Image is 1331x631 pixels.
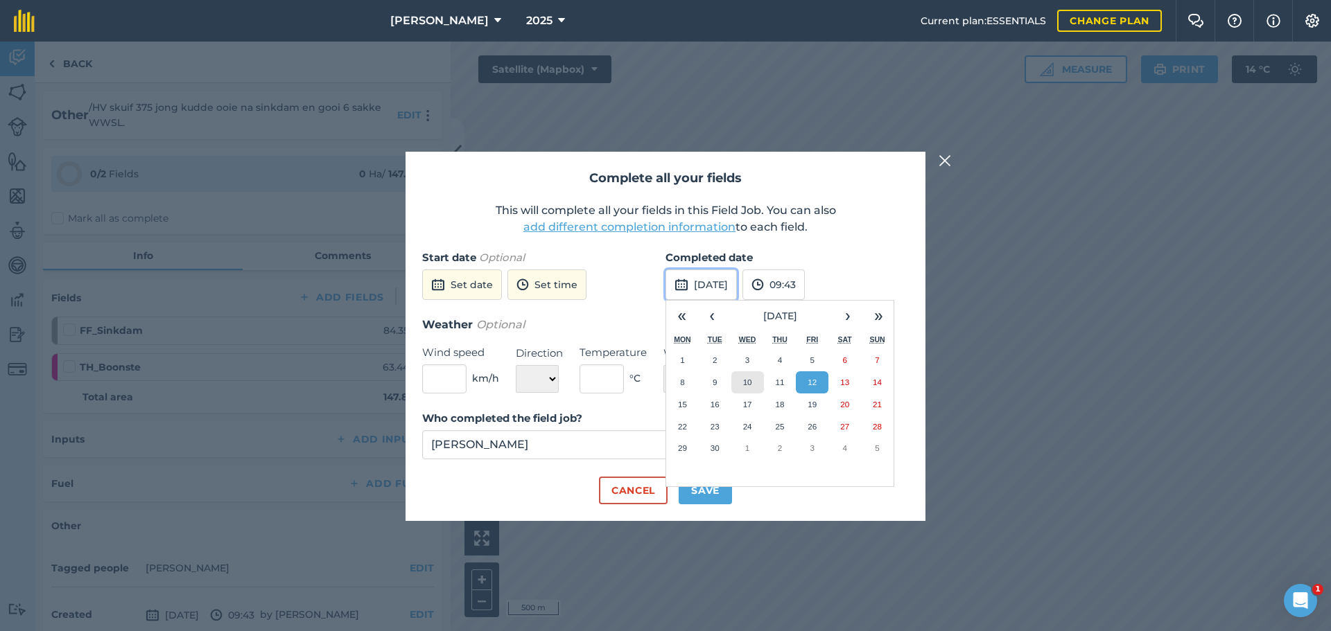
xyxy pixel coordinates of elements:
[580,344,647,361] label: Temperature
[751,276,764,293] img: svg+xml;base64,PD94bWwgdmVyc2lvbj0iMS4wIiBlbmNvZGluZz0idXRmLTgiPz4KPCEtLSBHZW5lcmF0b3I6IEFkb2JlIE...
[678,422,687,431] abbr: September 22, 2025
[422,168,909,188] h2: Complete all your fields
[666,371,699,393] button: September 8, 2025
[711,443,720,452] abbr: September 30, 2025
[772,335,788,344] abbr: Thursday
[842,355,846,364] abbr: September 6, 2025
[390,12,489,29] span: [PERSON_NAME]
[808,377,817,386] abbr: September 12, 2025
[840,400,849,409] abbr: September 20, 2025
[699,393,731,416] button: September 16, 2025
[422,411,582,425] strong: Who completed the field job?
[679,477,732,504] button: Save
[775,400,784,409] abbr: September 18, 2025
[842,443,846,452] abbr: October 4, 2025
[663,345,732,362] label: Weather
[680,355,684,364] abbr: September 1, 2025
[764,349,797,371] button: September 4, 2025
[796,349,828,371] button: September 5, 2025
[665,269,737,300] button: [DATE]
[778,443,782,452] abbr: October 2, 2025
[833,301,863,331] button: ›
[743,377,752,386] abbr: September 10, 2025
[666,437,699,459] button: September 29, 2025
[1188,14,1204,28] img: Two speech bubbles overlapping with the left bubble in the forefront
[516,345,563,362] label: Direction
[422,202,909,235] p: This will complete all your fields in this Field Job. You can also to each field.
[665,251,753,264] strong: Completed date
[523,219,736,235] button: add different completion information
[828,437,861,459] button: October 4, 2025
[828,349,861,371] button: September 6, 2025
[775,422,784,431] abbr: September 25, 2025
[666,416,699,438] button: September 22, 2025
[422,251,476,264] strong: Start date
[873,400,882,409] abbr: September 21, 2025
[699,437,731,459] button: September 30, 2025
[507,269,586,300] button: Set time
[873,377,882,386] abbr: September 14, 2025
[796,393,828,416] button: September 19, 2025
[731,416,764,438] button: September 24, 2025
[731,371,764,393] button: September 10, 2025
[713,377,717,386] abbr: September 9, 2025
[764,416,797,438] button: September 25, 2025
[431,276,445,293] img: svg+xml;base64,PD94bWwgdmVyc2lvbj0iMS4wIiBlbmNvZGluZz0idXRmLTgiPz4KPCEtLSBHZW5lcmF0b3I6IEFkb2JlIE...
[861,416,894,438] button: September 28, 2025
[599,477,668,504] button: Cancel
[840,422,849,431] abbr: September 27, 2025
[1267,12,1280,29] img: svg+xml;base64,PHN2ZyB4bWxucz0iaHR0cDovL3d3dy53My5vcmcvMjAwMC9zdmciIHdpZHRoPSIxNyIgaGVpZ2h0PSIxNy...
[14,10,35,32] img: fieldmargin Logo
[743,422,752,431] abbr: September 24, 2025
[675,276,688,293] img: svg+xml;base64,PD94bWwgdmVyc2lvbj0iMS4wIiBlbmNvZGluZz0idXRmLTgiPz4KPCEtLSBHZW5lcmF0b3I6IEFkb2JlIE...
[680,377,684,386] abbr: September 8, 2025
[711,422,720,431] abbr: September 23, 2025
[708,335,722,344] abbr: Tuesday
[745,355,749,364] abbr: September 3, 2025
[422,344,499,361] label: Wind speed
[840,377,849,386] abbr: September 13, 2025
[742,269,805,300] button: 09:43
[873,422,882,431] abbr: September 28, 2025
[763,310,797,322] span: [DATE]
[739,335,756,344] abbr: Wednesday
[699,416,731,438] button: September 23, 2025
[764,371,797,393] button: September 11, 2025
[838,335,852,344] abbr: Saturday
[1284,584,1317,617] iframe: Intercom live chat
[666,349,699,371] button: September 1, 2025
[810,355,815,364] abbr: September 5, 2025
[808,400,817,409] abbr: September 19, 2025
[727,301,833,331] button: [DATE]
[778,355,782,364] abbr: September 4, 2025
[828,371,861,393] button: September 13, 2025
[666,301,697,331] button: «
[828,393,861,416] button: September 20, 2025
[796,437,828,459] button: October 3, 2025
[875,443,879,452] abbr: October 5, 2025
[921,13,1046,28] span: Current plan : ESSENTIALS
[796,416,828,438] button: September 26, 2025
[713,355,717,364] abbr: September 2, 2025
[828,416,861,438] button: September 27, 2025
[764,437,797,459] button: October 2, 2025
[861,393,894,416] button: September 21, 2025
[764,393,797,416] button: September 18, 2025
[775,377,784,386] abbr: September 11, 2025
[743,400,752,409] abbr: September 17, 2025
[479,251,525,264] em: Optional
[731,437,764,459] button: October 1, 2025
[699,371,731,393] button: September 9, 2025
[678,443,687,452] abbr: September 29, 2025
[1057,10,1162,32] a: Change plan
[697,301,727,331] button: ‹
[422,316,909,334] h3: Weather
[1304,14,1321,28] img: A cog icon
[629,371,641,386] span: ° C
[796,371,828,393] button: September 12, 2025
[861,437,894,459] button: October 5, 2025
[516,276,529,293] img: svg+xml;base64,PD94bWwgdmVyc2lvbj0iMS4wIiBlbmNvZGluZz0idXRmLTgiPz4KPCEtLSBHZW5lcmF0b3I6IEFkb2JlIE...
[808,422,817,431] abbr: September 26, 2025
[476,318,525,331] em: Optional
[869,335,885,344] abbr: Sunday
